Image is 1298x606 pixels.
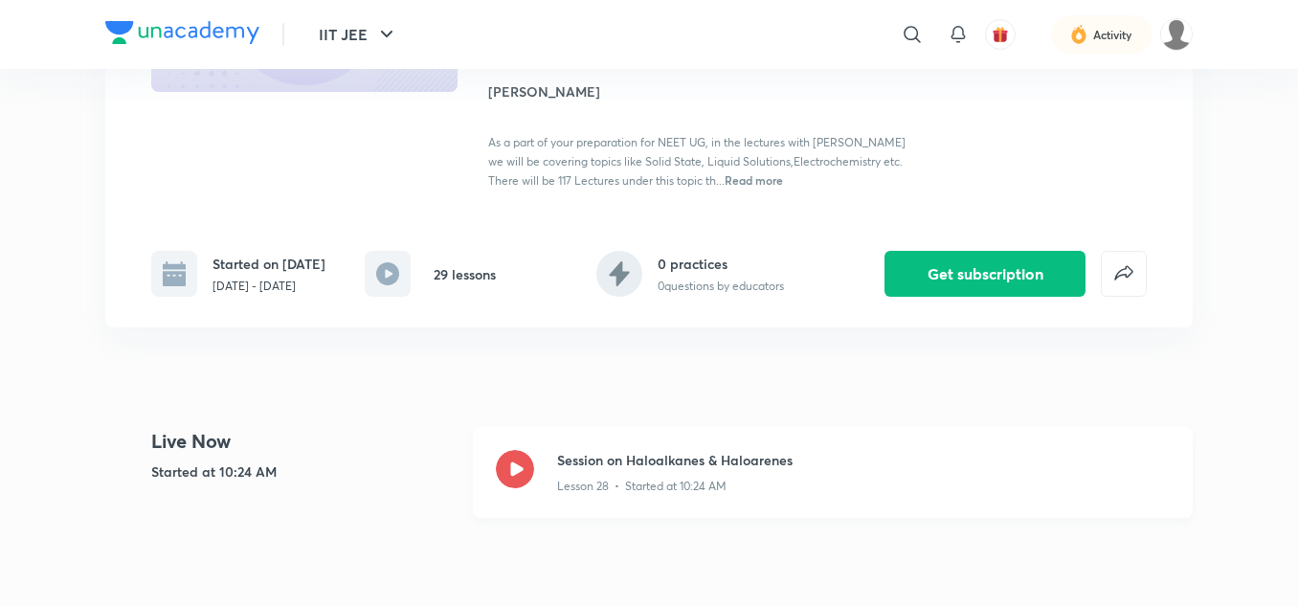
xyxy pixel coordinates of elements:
a: Session on Haloalkanes & HaloarenesLesson 28 • Started at 10:24 AM [473,427,1193,541]
h6: 0 practices [658,254,784,274]
h4: [PERSON_NAME] [488,81,917,101]
img: Company Logo [105,21,259,44]
h5: Started at 10:24 AM [151,461,458,482]
img: activity [1070,23,1087,46]
h6: Started on [DATE] [213,254,325,274]
button: Get subscription [884,251,1085,297]
h6: 29 lessons [434,264,496,284]
button: false [1101,251,1147,297]
h3: Session on Haloalkanes & Haloarenes [557,450,1170,470]
p: Lesson 28 • Started at 10:24 AM [557,478,727,495]
img: avatar [992,26,1009,43]
button: IIT JEE [307,15,410,54]
a: Company Logo [105,21,259,49]
h4: Live Now [151,427,458,456]
span: Read more [725,172,783,188]
p: 0 questions by educators [658,278,784,295]
p: [DATE] - [DATE] [213,278,325,295]
img: snigdha [1160,18,1193,51]
span: As a part of your preparation for NEET UG, in the lectures with [PERSON_NAME] we will be covering... [488,135,906,188]
button: avatar [985,19,1016,50]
